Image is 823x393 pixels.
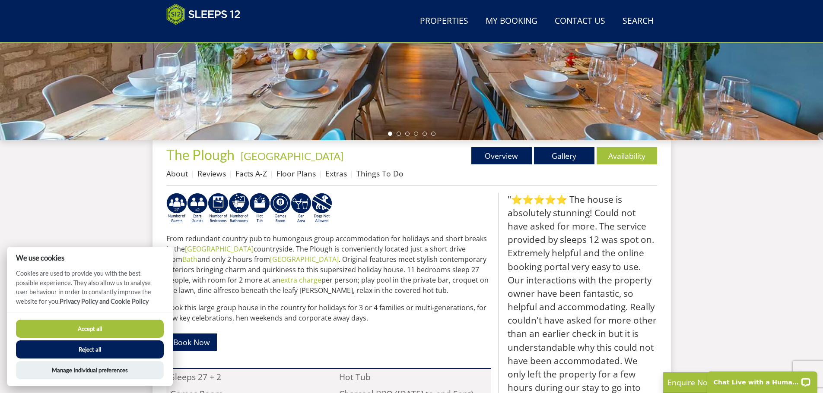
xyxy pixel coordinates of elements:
iframe: Customer reviews powered by Trustpilot [162,30,253,38]
a: Overview [471,147,532,164]
img: AD_4nXcUjM1WnLzsaFfiW9TMoiqu-Li4Mbh7tQPNLiOJr1v-32nzlqw6C9VhAL0Jhfye3ZR83W5Xs0A91zNVQMMCwO1NDl3vc... [208,193,229,224]
a: [GEOGRAPHIC_DATA] [241,150,343,162]
img: AD_4nXf1gJh7NPcjVGbYgNENMML0usQdYiAq9UdV-i30GY30dJwbIVqs9wnAElpVyFTxl01C-OiYpm0GxHsklZELKaLnqqbL1... [229,193,249,224]
a: Floor Plans [276,168,316,179]
img: AD_4nXchuHW8Dfa208HQ2u83lJMFdMO8xeTqyzNyoztsAFuRWKQmI1A26FSYQBiKhrPb4tBa_RI3nPCwndG_6DWa5p5fzItbq... [166,193,187,224]
a: [GEOGRAPHIC_DATA] [185,244,254,254]
a: extra charge [280,275,321,285]
img: AD_4nXdtMqFLQeNd5SD_yg5mtFB1sUCemmLv_z8hISZZtoESff8uqprI2Ap3l0Pe6G3wogWlQaPaciGoyoSy1epxtlSaMm8_H... [311,193,332,224]
a: Properties [416,12,472,31]
button: Manage Individual preferences [16,361,164,379]
a: Facts A-Z [235,168,267,179]
p: From redundant country pub to humongous group accommodation for holidays and short breaks in the ... [166,233,491,296]
h2: We use cookies [7,254,173,262]
li: Sleeps 27 + 2 [166,369,322,385]
p: Enquire Now [667,377,797,388]
a: Contact Us [551,12,609,31]
a: Gallery [534,147,594,164]
a: My Booking [482,12,541,31]
a: Extras [325,168,347,179]
img: AD_4nXdrZMsjcYNLGsKuA84hRzvIbesVCpXJ0qqnwZoX5ch9Zjv73tWe4fnFRs2gJ9dSiUubhZXckSJX_mqrZBmYExREIfryF... [270,193,291,224]
li: Hot Tub [335,369,491,385]
button: Accept all [16,320,164,338]
img: AD_4nXcpX5uDwed6-YChlrI2BYOgXwgg3aqYHOhRm0XfZB-YtQW2NrmeCr45vGAfVKUq4uWnc59ZmEsEzoF5o39EWARlT1ewO... [249,193,270,224]
a: About [166,168,188,179]
iframe: LiveChat chat widget [702,366,823,393]
a: Things To Do [356,168,404,179]
span: - [237,150,343,162]
a: Availability [597,147,657,164]
p: Book this large group house in the country for holidays for 3 or 4 families or multi-generations,... [166,302,491,323]
a: Search [619,12,657,31]
a: Bath [182,255,197,264]
a: Privacy Policy and Cookie Policy [60,298,149,305]
img: Sleeps 12 [166,3,241,25]
p: Cookies are used to provide you with the best possible experience. They also allow us to analyse ... [7,269,173,312]
a: Reviews [197,168,226,179]
img: AD_4nXeP6WuvG491uY6i5ZIMhzz1N248Ei-RkDHdxvvjTdyF2JXhbvvI0BrTCyeHgyWBEg8oAgd1TvFQIsSlzYPCTB7K21VoI... [187,193,208,224]
button: Reject all [16,340,164,358]
a: Book Now [166,333,217,350]
a: The Plough [166,146,237,163]
a: [GEOGRAPHIC_DATA] [270,255,339,264]
span: The Plough [166,146,235,163]
img: AD_4nXeUnLxUhQNc083Qf4a-s6eVLjX_ttZlBxbnREhztiZs1eT9moZ8e5Fzbx9LK6K9BfRdyv0AlCtKptkJvtknTFvAhI3RM... [291,193,311,224]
